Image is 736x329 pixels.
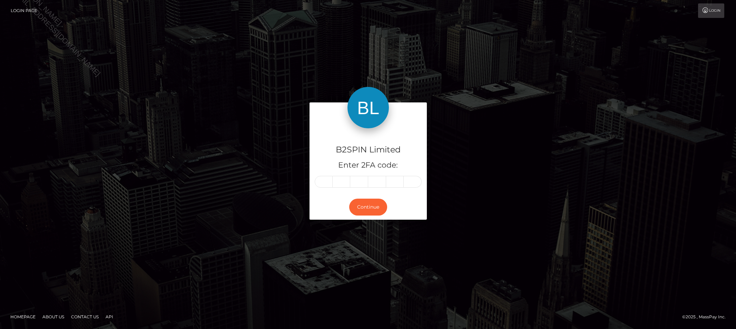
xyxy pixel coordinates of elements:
[315,160,422,171] h5: Enter 2FA code:
[103,311,116,322] a: API
[68,311,101,322] a: Contact Us
[315,144,422,156] h4: B2SPIN Limited
[8,311,38,322] a: Homepage
[347,87,389,128] img: B2SPIN Limited
[40,311,67,322] a: About Us
[11,3,37,18] a: Login Page
[682,313,731,321] div: © 2025 , MassPay Inc.
[698,3,724,18] a: Login
[349,199,387,216] button: Continue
